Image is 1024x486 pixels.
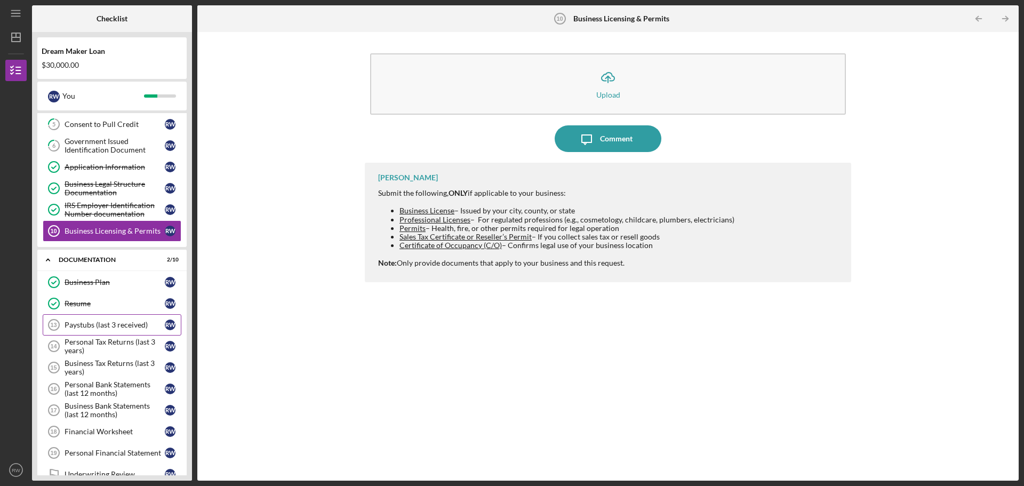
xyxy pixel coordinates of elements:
[65,180,165,197] div: Business Legal Structure Documentation
[165,341,175,352] div: R W
[43,199,181,220] a: IRS Employer Identification Number documentationRW
[65,227,165,235] div: Business Licensing & Permits
[52,121,55,128] tspan: 5
[555,125,661,152] button: Comment
[165,384,175,394] div: R W
[43,400,181,421] a: 17Business Bank Statements (last 12 months)RW
[62,87,144,105] div: You
[43,114,181,135] a: 5Consent to Pull CreditRW
[399,224,734,233] li: – Health, fire, or other permits required for legal operation
[165,298,175,309] div: R W
[50,343,57,349] tspan: 14
[378,258,397,267] strong: Note:
[43,272,181,293] a: Business PlanRW
[165,469,175,480] div: R W
[399,241,502,250] span: Certificate of Occupancy (C/O)
[43,314,181,336] a: 13Paystubs (last 3 received)RW
[65,137,165,154] div: Government Issued Identification Document
[42,61,182,69] div: $30,000.00
[399,215,470,224] span: Professional Licenses
[399,216,734,224] li: – For regulated professions (e.g., cosmetology, childcare, plumbers, electricians)
[165,362,175,373] div: R W
[165,204,175,215] div: R W
[399,233,734,241] li: – If you collect sales tax or resell goods
[65,321,165,329] div: Paystubs (last 3 received)
[43,156,181,178] a: Application InformationRW
[50,407,57,413] tspan: 17
[52,142,56,149] tspan: 6
[165,426,175,437] div: R W
[165,320,175,330] div: R W
[399,224,426,233] span: Permits
[65,470,165,479] div: Underwriting Review
[399,206,454,215] span: Business License
[65,359,165,376] div: Business Tax Returns (last 3 years)
[43,293,181,314] a: ResumeRW
[43,336,181,357] a: 14Personal Tax Returns (last 3 years)RW
[165,405,175,416] div: R W
[399,241,734,250] li: – Confirms legal use of your business location
[600,125,633,152] div: Comment
[48,91,60,102] div: R W
[165,448,175,458] div: R W
[596,91,620,99] div: Upload
[50,322,57,328] tspan: 13
[97,14,127,23] b: Checklist
[65,120,165,129] div: Consent to Pull Credit
[65,402,165,419] div: Business Bank Statements (last 12 months)
[59,257,152,263] div: Documentation
[42,47,182,55] div: Dream Maker Loan
[165,119,175,130] div: R W
[43,357,181,378] a: 15Business Tax Returns (last 3 years)RW
[65,278,165,286] div: Business Plan
[399,206,734,215] li: – Issued by your city, county, or state
[65,201,165,218] div: IRS Employer Identification Number documentation
[43,464,181,485] a: Underwriting ReviewRW
[12,467,21,473] text: RW
[43,220,181,242] a: 10Business Licensing & PermitsRW
[165,140,175,151] div: R W
[43,135,181,156] a: 6Government Issued Identification DocumentRW
[43,421,181,442] a: 18Financial WorksheetRW
[50,364,57,371] tspan: 15
[556,15,563,22] tspan: 10
[65,299,165,308] div: Resume
[43,378,181,400] a: 16Personal Bank Statements (last 12 months)RW
[165,277,175,288] div: R W
[65,380,165,397] div: Personal Bank Statements (last 12 months)
[399,232,532,241] span: Sales Tax Certificate or Reseller’s Permit
[449,188,468,197] strong: ONLY
[65,163,165,171] div: Application Information
[378,257,734,269] p: Only provide documents that apply to your business and this request.
[43,442,181,464] a: 19Personal Financial StatementRW
[165,162,175,172] div: R W
[65,338,165,355] div: Personal Tax Returns (last 3 years)
[573,14,669,23] b: Business Licensing & Permits
[50,228,57,234] tspan: 10
[378,187,734,199] p: Submit the following, if applicable to your business:
[65,449,165,457] div: Personal Financial Statement
[370,53,846,115] button: Upload
[378,173,438,182] div: [PERSON_NAME]
[50,450,57,456] tspan: 19
[165,183,175,194] div: R W
[43,178,181,199] a: Business Legal Structure DocumentationRW
[50,428,57,435] tspan: 18
[5,459,27,481] button: RW
[159,257,179,263] div: 2 / 10
[65,427,165,436] div: Financial Worksheet
[50,386,57,392] tspan: 16
[165,226,175,236] div: R W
